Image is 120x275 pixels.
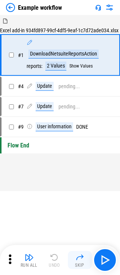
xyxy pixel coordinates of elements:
[18,4,62,11] div: Example workflow
[18,83,24,89] span: # 4
[75,253,84,262] img: Skip
[68,251,92,269] button: Skip
[45,62,66,71] div: 2 Values
[99,254,111,266] img: Main button
[21,263,37,267] div: Run All
[36,82,54,91] div: Update
[58,84,80,89] div: pending...
[18,104,24,110] span: # 7
[6,3,15,12] img: Back
[18,124,24,130] span: # 9
[58,104,80,110] div: pending...
[75,263,84,267] div: Skip
[17,251,41,269] button: Run All
[105,3,114,12] img: Settings menu
[69,63,93,69] button: Show Values
[18,52,24,58] span: # 1
[27,122,88,131] div: DONE
[36,122,73,131] div: User information
[25,253,34,262] img: Run All
[95,5,101,11] img: Support
[28,50,99,59] div: DownloadNetsuiteReportsAction
[36,102,54,111] div: Update
[27,63,42,69] div: reports :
